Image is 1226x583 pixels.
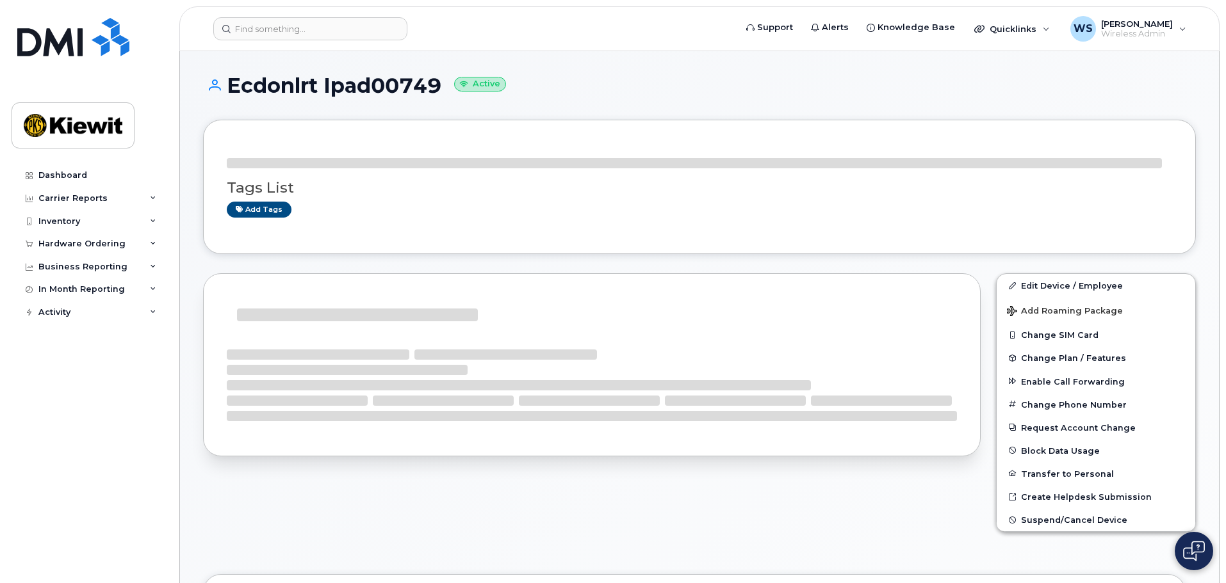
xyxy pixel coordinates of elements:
[997,323,1195,346] button: Change SIM Card
[997,297,1195,323] button: Add Roaming Package
[997,416,1195,439] button: Request Account Change
[1021,376,1125,386] span: Enable Call Forwarding
[997,508,1195,531] button: Suspend/Cancel Device
[997,346,1195,369] button: Change Plan / Features
[1021,515,1127,525] span: Suspend/Cancel Device
[454,77,506,92] small: Active
[1021,353,1126,363] span: Change Plan / Features
[997,393,1195,416] button: Change Phone Number
[997,462,1195,485] button: Transfer to Personal
[1183,541,1205,561] img: Open chat
[997,485,1195,508] a: Create Helpdesk Submission
[997,370,1195,393] button: Enable Call Forwarding
[227,180,1172,196] h3: Tags List
[227,202,291,218] a: Add tags
[997,274,1195,297] a: Edit Device / Employee
[997,439,1195,462] button: Block Data Usage
[203,74,1196,97] h1: Ecdonlrt Ipad00749
[1007,306,1123,318] span: Add Roaming Package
